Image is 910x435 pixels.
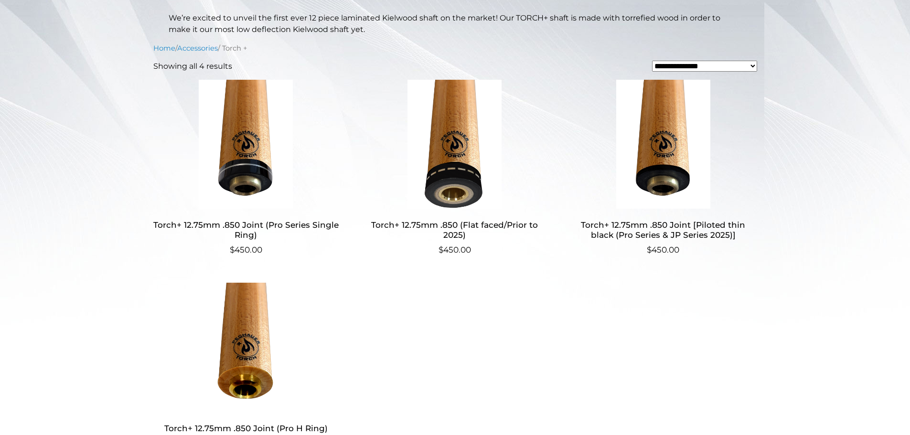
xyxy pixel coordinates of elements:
p: We’re excited to unveil the first ever 12 piece laminated Kielwood shaft on the market! Our TORCH... [169,12,742,35]
span: $ [439,245,443,255]
h2: Torch+ 12.75mm .850 Joint [Piloted thin black (Pro Series & JP Series 2025)] [570,216,756,244]
img: Torch+ 12.75mm .850 Joint (Pro Series Single Ring) [153,80,339,209]
img: Torch+ 12.75mm .850 (Flat faced/Prior to 2025) [362,80,547,209]
bdi: 450.00 [647,245,679,255]
span: $ [230,245,235,255]
a: Torch+ 12.75mm .850 Joint [Piloted thin black (Pro Series & JP Series 2025)] $450.00 [570,80,756,256]
img: Torch+ 12.75mm .850 Joint (Pro H Ring) [153,283,339,412]
a: Home [153,44,175,53]
h2: Torch+ 12.75mm .850 Joint (Pro Series Single Ring) [153,216,339,244]
nav: Breadcrumb [153,43,757,53]
img: Torch+ 12.75mm .850 Joint [Piloted thin black (Pro Series & JP Series 2025)] [570,80,756,209]
a: Torch+ 12.75mm .850 Joint (Pro Series Single Ring) $450.00 [153,80,339,256]
h2: Torch+ 12.75mm .850 (Flat faced/Prior to 2025) [362,216,547,244]
bdi: 450.00 [439,245,471,255]
p: Showing all 4 results [153,61,232,72]
bdi: 450.00 [230,245,262,255]
span: $ [647,245,652,255]
a: Accessories [177,44,218,53]
select: Shop order [652,61,757,72]
a: Torch+ 12.75mm .850 (Flat faced/Prior to 2025) $450.00 [362,80,547,256]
